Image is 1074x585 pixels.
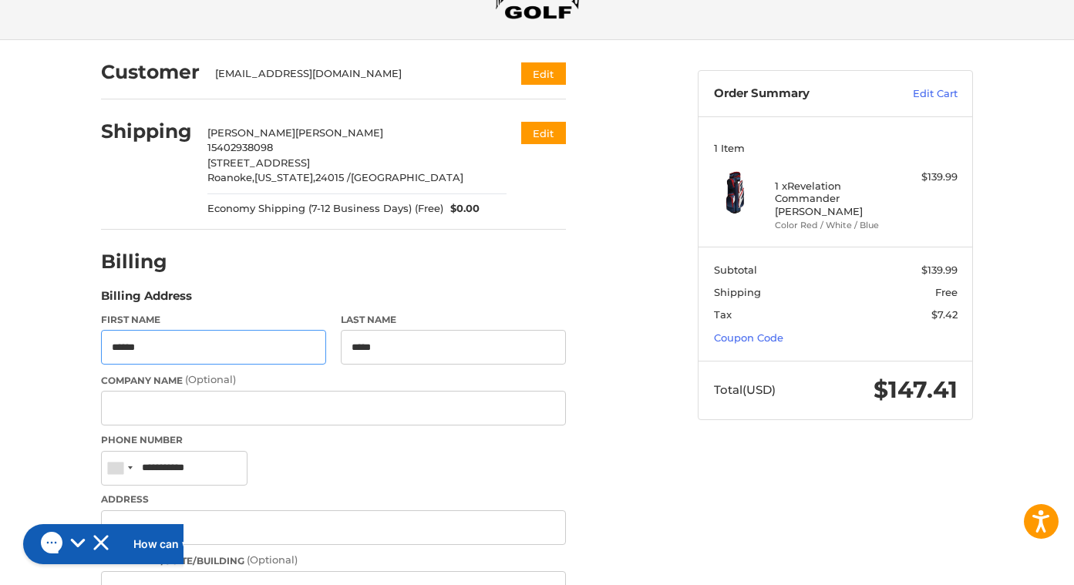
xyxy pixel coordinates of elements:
span: Shipping [714,286,761,298]
span: [PERSON_NAME] [295,126,383,139]
div: $139.99 [897,170,958,185]
button: Edit [521,62,566,85]
span: $147.41 [874,375,958,404]
div: [EMAIL_ADDRESS][DOMAIN_NAME] [215,66,492,82]
span: [PERSON_NAME] [207,126,295,139]
h1: How can we help? [118,18,214,33]
label: Company Name [101,372,566,388]
small: (Optional) [247,553,298,566]
span: Roanoke, [207,171,254,183]
button: Gorgias live chat [8,5,187,45]
label: Phone Number [101,433,566,447]
span: $7.42 [931,308,958,321]
span: 15402938098 [207,141,273,153]
li: Color Red / White / Blue [775,219,893,232]
h2: Shipping [101,119,192,143]
span: $139.99 [921,264,958,276]
h4: 1 x Revelation Commander [PERSON_NAME] [775,180,893,217]
span: [STREET_ADDRESS] [207,156,310,169]
small: (Optional) [185,373,236,385]
legend: Billing Address [101,287,192,312]
span: Tax [714,308,732,321]
label: Address [101,493,566,506]
a: Edit Cart [880,86,958,102]
button: Edit [521,122,566,144]
span: 24015 / [315,171,351,183]
span: Economy Shipping (7-12 Business Days) (Free) [207,201,443,217]
label: First Name [101,313,326,327]
span: Free [935,286,958,298]
span: [US_STATE], [254,171,315,183]
label: Last Name [341,313,566,327]
span: Total (USD) [714,382,776,397]
h3: 1 Item [714,142,958,154]
h2: Customer [101,60,200,84]
span: $0.00 [443,201,480,217]
h2: Billing [101,250,191,274]
a: Coupon Code [714,331,783,344]
h3: Order Summary [714,86,880,102]
span: [GEOGRAPHIC_DATA] [351,171,463,183]
iframe: Gorgias live chat messenger [15,519,183,570]
label: Apartment/Suite/Building [101,553,566,568]
span: Subtotal [714,264,757,276]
